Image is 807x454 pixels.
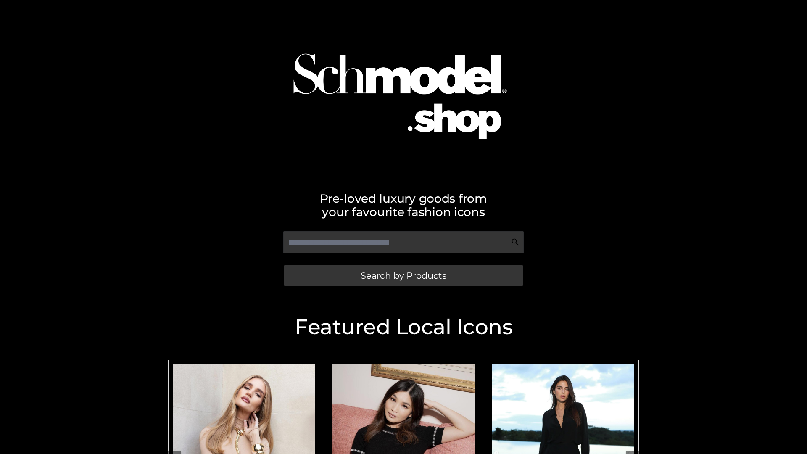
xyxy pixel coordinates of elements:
img: Search Icon [511,238,520,246]
span: Search by Products [361,271,446,280]
h2: Featured Local Icons​ [164,317,643,338]
a: Search by Products [284,265,523,286]
h2: Pre-loved luxury goods from your favourite fashion icons [164,192,643,219]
